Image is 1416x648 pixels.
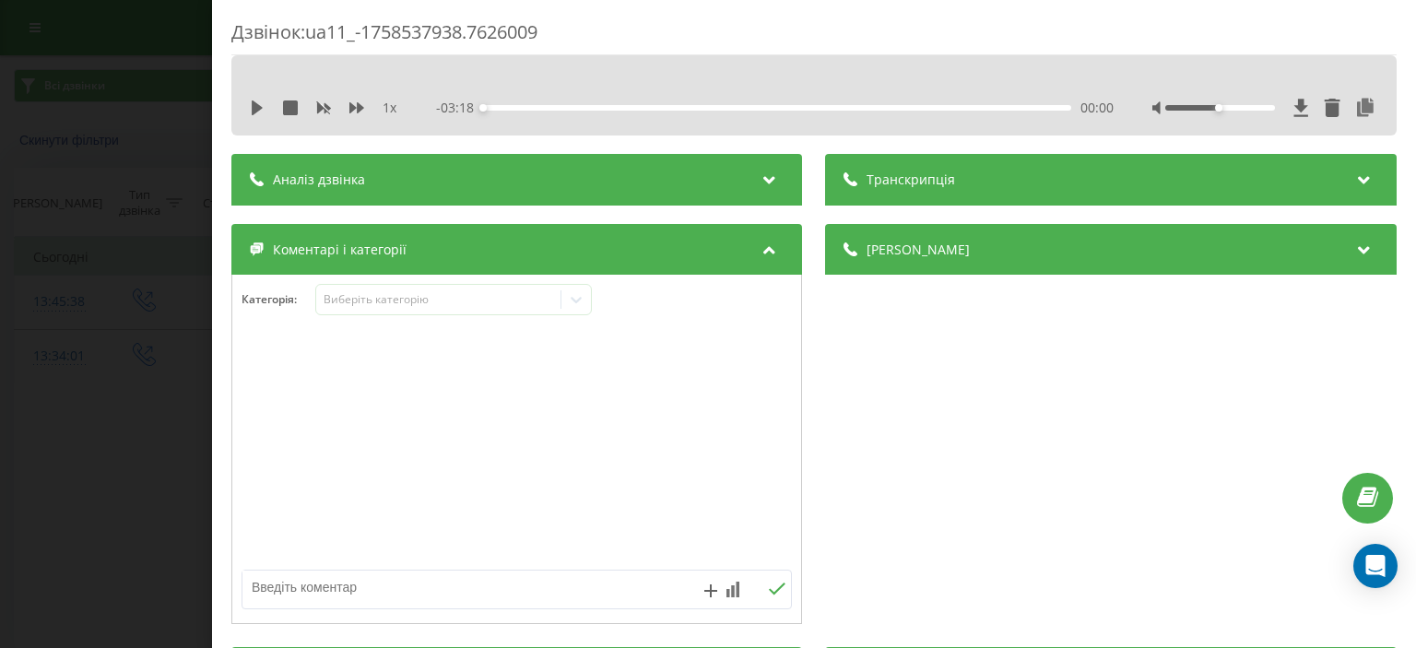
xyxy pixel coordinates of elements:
[1080,99,1114,117] span: 00:00
[324,292,554,307] div: Виберіть категорію
[1353,544,1398,588] div: Open Intercom Messenger
[273,241,407,259] span: Коментарі і категорії
[1215,104,1222,112] div: Accessibility label
[437,99,484,117] span: - 03:18
[242,293,315,306] h4: Категорія :
[273,171,365,189] span: Аналіз дзвінка
[867,171,956,189] span: Транскрипція
[867,241,971,259] span: [PERSON_NAME]
[480,104,488,112] div: Accessibility label
[231,19,1397,55] div: Дзвінок : ua11_-1758537938.7626009
[383,99,396,117] span: 1 x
